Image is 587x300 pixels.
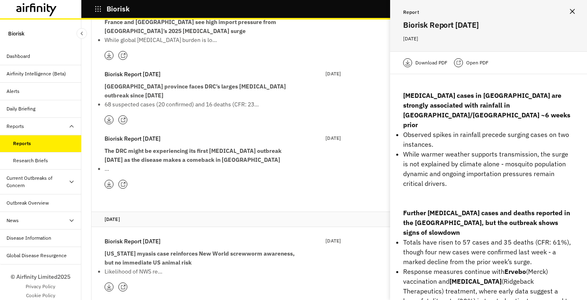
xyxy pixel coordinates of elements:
[76,28,87,39] button: Close Sidebar
[26,283,55,290] a: Privacy Policy
[7,234,51,242] div: Disease Information
[7,217,19,224] div: News
[7,123,24,130] div: Reports
[8,26,24,41] p: Biorisk
[403,130,574,149] p: Observed spikes in rainfall precede surging cases on two instances.
[7,252,67,259] div: Global Disease Resurgence
[13,140,31,147] div: Reports
[105,147,281,163] strong: The DRC might be experiencing its first [MEDICAL_DATA] outbreak [DATE] as the disease makes a com...
[105,83,286,99] strong: [GEOGRAPHIC_DATA] province faces DRC’s larges [MEDICAL_DATA] outbreak since [DATE]
[7,70,66,77] div: Airfinity Intelligence (Beta)
[94,2,130,16] button: Biorisk
[403,91,570,129] strong: [MEDICAL_DATA] cases in [GEOGRAPHIC_DATA] are strongly associated with rainfall in [GEOGRAPHIC_DA...
[105,250,295,266] strong: [US_STATE] myasis case reinforces New World screwworm awareness, but no immediate US animal risk
[11,273,70,281] p: © Airfinity Limited 2025
[7,199,49,207] div: Outbreak Overview
[325,134,341,142] p: [DATE]
[325,70,341,78] p: [DATE]
[105,35,300,44] p: While global [MEDICAL_DATA] burden is lo…
[504,267,526,276] strong: Ervebo
[415,59,447,67] p: Download PDF
[105,267,300,276] p: Likelihood of NWS re…
[105,215,564,223] p: [DATE]
[26,292,55,299] a: Cookie Policy
[105,237,161,246] p: Biorisk Report [DATE]
[13,157,48,164] div: Research Briefs
[325,237,341,245] p: [DATE]
[403,19,574,31] h2: Biorisk Report [DATE]
[107,5,130,13] p: Biorisk
[105,134,161,143] p: Biorisk Report [DATE]
[7,105,35,112] div: Daily Briefing
[105,100,300,109] p: 68 suspected cases (20 confirmed) and 16 deaths (CFR: 23…
[403,209,570,236] strong: Further [MEDICAL_DATA] cases and deaths reported in the [GEOGRAPHIC_DATA], but the outbreak shows...
[466,59,489,67] p: Open PDF
[403,34,574,43] p: [DATE]
[105,164,300,173] li: …
[450,277,502,285] strong: [MEDICAL_DATA]
[7,174,68,189] div: Current Outbreaks of Concern
[7,53,30,60] div: Dashboard
[403,149,574,188] p: While warmer weather supports transmission, the surge is not explained by climate alone - mosquit...
[105,70,161,79] p: Biorisk Report [DATE]
[403,237,574,267] p: Totals have risen to 57 cases and 35 deaths (CFR: 61%), though four new cases were confirmed last...
[7,88,20,95] div: Alerts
